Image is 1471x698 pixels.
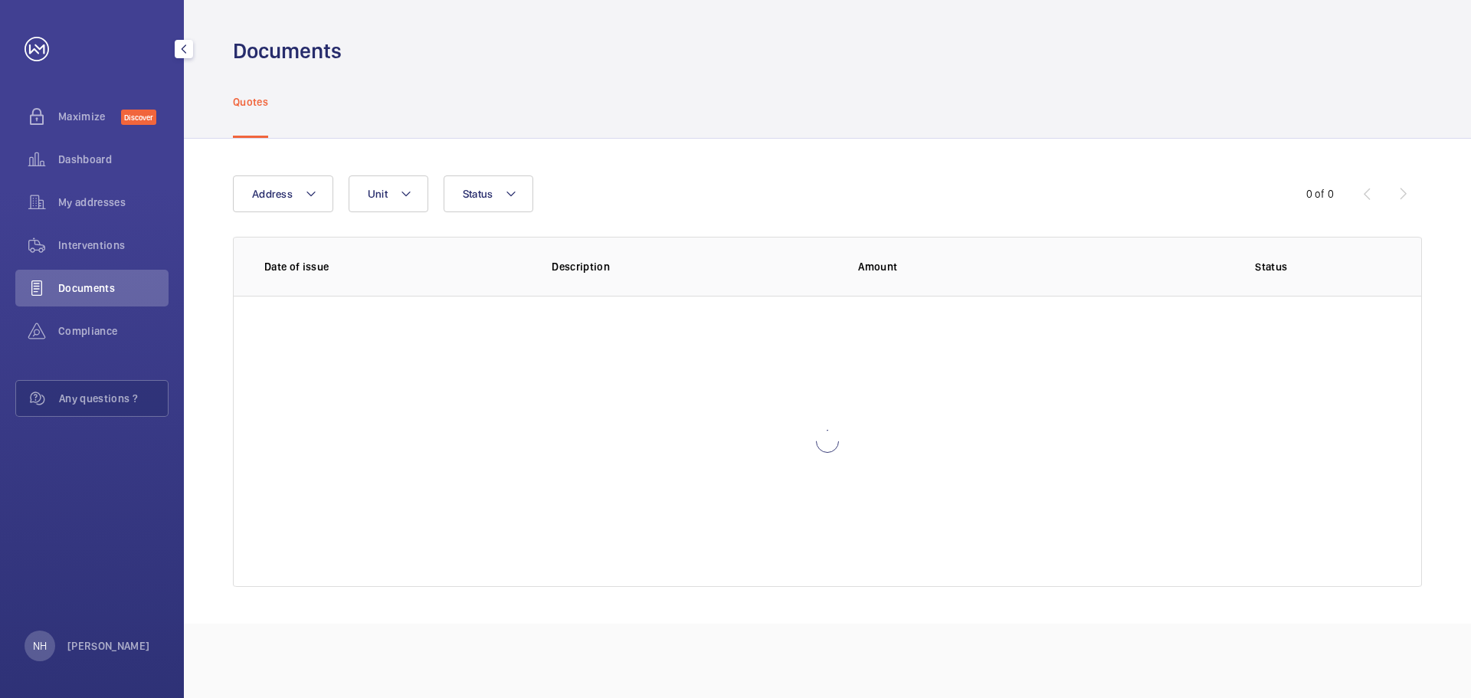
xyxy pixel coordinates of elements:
[58,238,169,253] span: Interventions
[233,37,342,65] h1: Documents
[233,175,333,212] button: Address
[264,259,527,274] p: Date of issue
[121,110,156,125] span: Discover
[368,188,388,200] span: Unit
[252,188,293,200] span: Address
[58,280,169,296] span: Documents
[33,638,47,654] p: NH
[349,175,428,212] button: Unit
[58,323,169,339] span: Compliance
[1306,186,1334,202] div: 0 of 0
[552,259,834,274] p: Description
[58,109,121,124] span: Maximize
[1152,259,1391,274] p: Status
[59,391,168,406] span: Any questions ?
[463,188,493,200] span: Status
[58,195,169,210] span: My addresses
[444,175,534,212] button: Status
[67,638,150,654] p: [PERSON_NAME]
[858,259,1127,274] p: Amount
[58,152,169,167] span: Dashboard
[233,94,268,110] p: Quotes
